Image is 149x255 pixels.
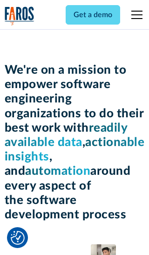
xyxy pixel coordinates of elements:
[126,4,144,26] div: menu
[11,231,25,245] img: Revisit consent button
[25,165,90,177] span: automation
[5,122,128,148] span: readily available data
[5,6,34,25] img: Logo of the analytics and reporting company Faros.
[5,6,34,25] a: home
[11,231,25,245] button: Cookie Settings
[5,63,145,222] h1: We're on a mission to empower software engineering organizations to do their best work with , , a...
[66,5,120,25] a: Get a demo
